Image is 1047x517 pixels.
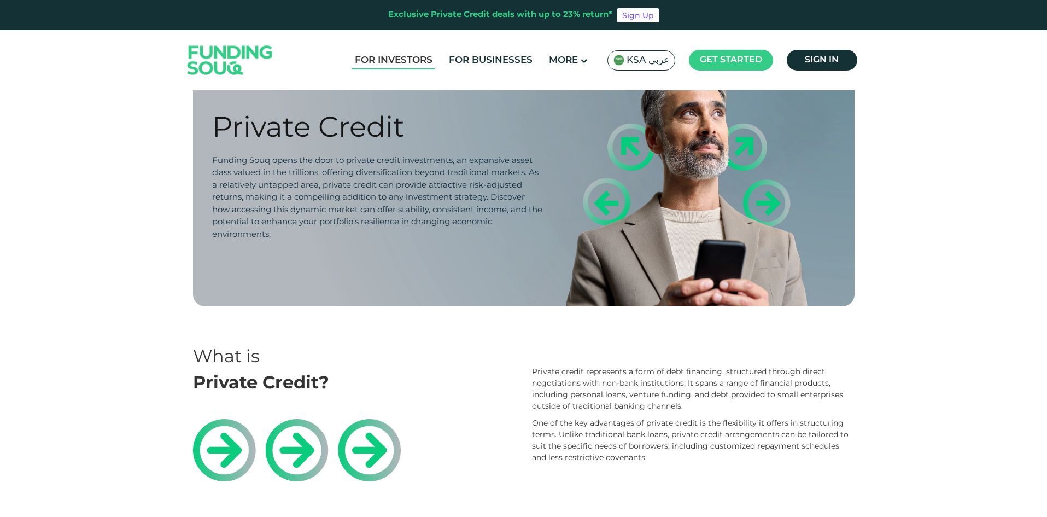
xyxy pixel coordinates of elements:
div: Private Credit [212,109,543,144]
span: Funding Souq opens the door to private credit investments, an expansive asset class valued in the... [212,157,542,239]
span: Sign in [805,56,839,64]
span: KSA عربي [627,54,669,67]
a: For Businesses [446,51,535,69]
div: What is [193,345,516,371]
img: SA Flag [613,55,624,66]
img: private-credit-info.webp [193,419,401,481]
div: Exclusive Private Credit deals with up to 23% return* [388,9,612,21]
a: Sign Up [617,8,659,22]
a: Sign in [787,50,857,71]
div: One of the key advantages of private credit is the flexibility it offers in structuring terms. Un... [532,418,855,464]
span: More [549,56,578,65]
a: For Investors [352,51,435,69]
div: Private credit represents a form of debt financing, structured through direct negotiations with n... [532,367,855,413]
div: Private Credit? [193,371,516,397]
span: Get started [700,56,762,64]
img: Logo [177,33,284,88]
